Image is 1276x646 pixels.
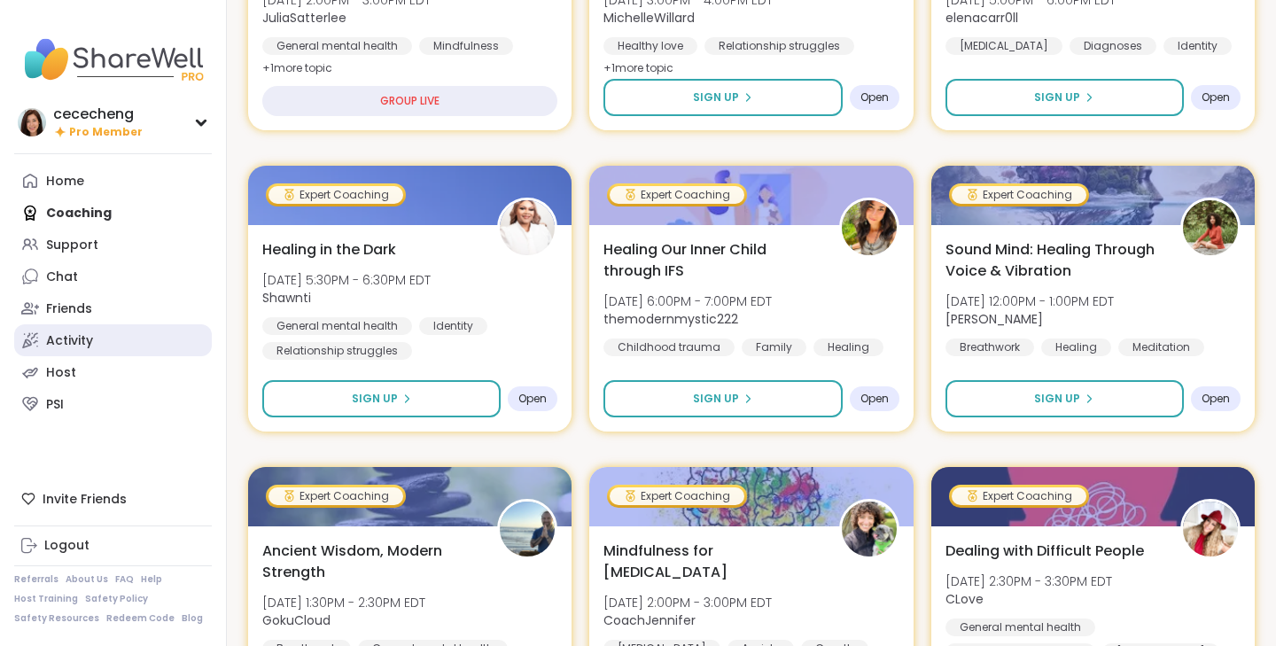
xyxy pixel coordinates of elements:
a: PSI [14,388,212,420]
span: [DATE] 12:00PM - 1:00PM EDT [945,292,1114,310]
a: About Us [66,573,108,586]
span: Sign Up [1034,391,1080,407]
a: Home [14,165,212,197]
b: Shawnti [262,289,311,307]
img: CoachJennifer [842,502,897,556]
button: Sign Up [603,380,842,417]
b: JuliaSatterlee [262,9,346,27]
b: MichelleWillard [603,9,695,27]
div: Expert Coaching [952,487,1086,505]
img: cececheng [18,108,46,136]
div: Childhood trauma [603,339,735,356]
div: Expert Coaching [952,186,1086,204]
span: Pro Member [69,125,143,140]
div: Expert Coaching [610,186,744,204]
div: Invite Friends [14,483,212,515]
b: [PERSON_NAME] [945,310,1043,328]
span: Sign Up [352,391,398,407]
span: [DATE] 6:00PM - 7:00PM EDT [603,292,772,310]
img: GokuCloud [500,502,555,556]
div: Activity [46,332,93,350]
span: Sign Up [693,90,739,105]
div: PSI [46,396,64,414]
a: Support [14,229,212,261]
span: Open [1202,90,1230,105]
a: Safety Policy [85,593,148,605]
div: Healthy love [603,37,697,55]
div: Logout [44,537,89,555]
div: Support [46,237,98,254]
span: [DATE] 1:30PM - 2:30PM EDT [262,594,425,611]
div: Mindfulness [419,37,513,55]
div: [MEDICAL_DATA] [945,37,1062,55]
div: Identity [1163,37,1232,55]
a: Blog [182,612,203,625]
button: Sign Up [945,79,1184,116]
div: cececheng [53,105,143,124]
span: Healing in the Dark [262,239,396,261]
div: Home [46,173,84,191]
span: [DATE] 5:30PM - 6:30PM EDT [262,271,431,289]
div: GROUP LIVE [262,86,557,116]
button: Sign Up [945,380,1184,417]
a: Help [141,573,162,586]
button: Sign Up [262,380,501,417]
a: FAQ [115,573,134,586]
a: Chat [14,261,212,292]
a: Redeem Code [106,612,175,625]
span: Sound Mind: Healing Through Voice & Vibration [945,239,1161,282]
a: Logout [14,530,212,562]
a: Friends [14,292,212,324]
div: Breathwork [945,339,1034,356]
div: Diagnoses [1070,37,1156,55]
span: Open [860,392,889,406]
div: Relationship struggles [262,342,412,360]
span: Mindfulness for [MEDICAL_DATA] [603,541,819,583]
span: Open [1202,392,1230,406]
b: elenacarr0ll [945,9,1018,27]
img: themodernmystic222 [842,200,897,255]
div: Healing [1041,339,1111,356]
span: [DATE] 2:00PM - 3:00PM EDT [603,594,772,611]
div: Healing [813,339,883,356]
div: Expert Coaching [610,487,744,505]
div: General mental health [262,37,412,55]
b: GokuCloud [262,611,331,629]
a: Host Training [14,593,78,605]
b: themodernmystic222 [603,310,738,328]
div: Family [742,339,806,356]
img: CLove [1183,502,1238,556]
span: Ancient Wisdom, Modern Strength [262,541,478,583]
div: Meditation [1118,339,1204,356]
a: Activity [14,324,212,356]
div: General mental health [262,317,412,335]
span: [DATE] 2:30PM - 3:30PM EDT [945,572,1112,590]
div: Expert Coaching [268,487,403,505]
span: Open [860,90,889,105]
span: Sign Up [1034,90,1080,105]
img: ShareWell Nav Logo [14,28,212,90]
span: Open [518,392,547,406]
img: Shawnti [500,200,555,255]
div: Friends [46,300,92,318]
div: Identity [419,317,487,335]
div: General mental health [945,619,1095,636]
span: Healing Our Inner Child through IFS [603,239,819,282]
span: Sign Up [693,391,739,407]
b: CLove [945,590,984,608]
a: Referrals [14,573,58,586]
div: Relationship struggles [704,37,854,55]
a: Host [14,356,212,388]
div: Host [46,364,76,382]
a: Safety Resources [14,612,99,625]
span: Dealing with Difficult People [945,541,1144,562]
div: Expert Coaching [268,186,403,204]
img: Joana_Ayala [1183,200,1238,255]
b: CoachJennifer [603,611,696,629]
button: Sign Up [603,79,842,116]
div: Chat [46,269,78,286]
